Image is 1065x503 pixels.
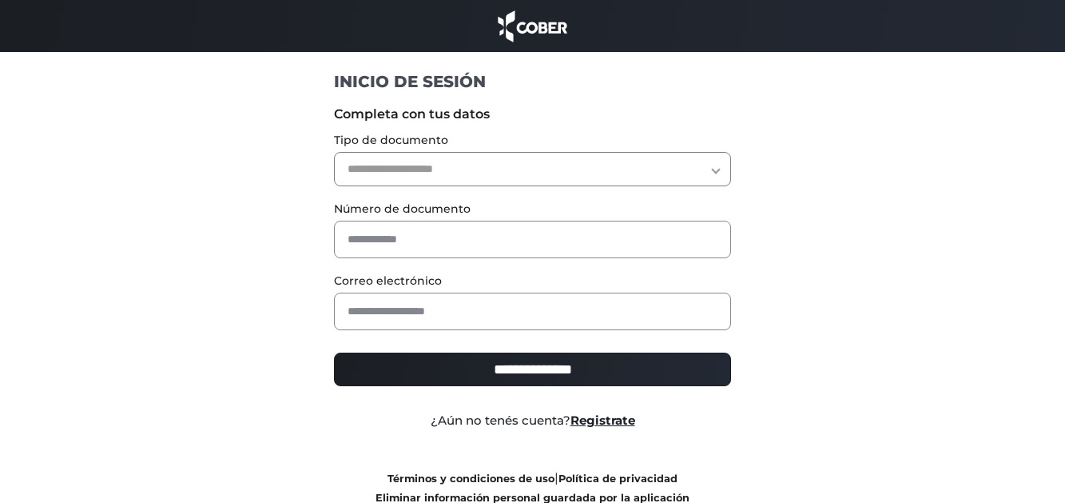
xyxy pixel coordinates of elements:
label: Número de documento [334,201,731,218]
label: Tipo de documento [334,132,731,149]
a: Términos y condiciones de uso [387,473,554,485]
h1: INICIO DE SESIÓN [334,71,731,92]
label: Completa con tus datos [334,105,731,124]
a: Registrate [570,413,635,428]
img: cober_marca.png [494,8,572,44]
div: ¿Aún no tenés cuenta? [322,412,743,430]
label: Correo electrónico [334,273,731,289]
a: Política de privacidad [558,473,678,485]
